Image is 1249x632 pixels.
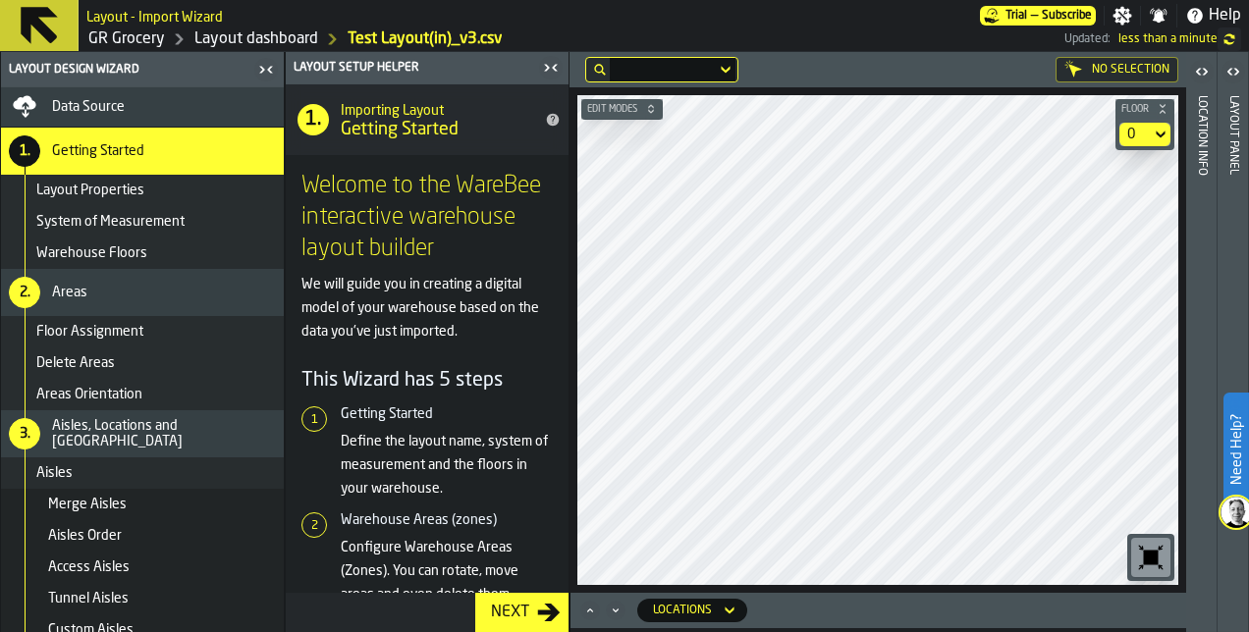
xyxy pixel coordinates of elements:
a: link-to-/wh/i/e451d98b-95f6-4604-91ff-c80219f9c36d/import/layout/5f9a6729-f21b-497c-b91e-35f35815... [348,27,502,51]
a: link-to-/wh/i/e451d98b-95f6-4604-91ff-c80219f9c36d [88,27,165,51]
h1: Welcome to the WareBee interactive warehouse layout builder [301,171,553,265]
h6: Getting Started [341,406,553,422]
li: menu Layout Properties [1,175,284,206]
span: Updated: [1064,32,1111,46]
li: menu Delete Areas [1,347,284,379]
div: DropdownMenuValue-default-floor [1119,123,1170,146]
li: menu Getting Started [1,128,284,175]
li: menu Merge Aisles [1,489,284,520]
label: button-toggle-Help [1177,4,1249,27]
button: button- [1115,99,1174,119]
li: menu Areas [1,269,284,316]
span: Tunnel Aisles [48,591,129,606]
button: button- [581,99,663,119]
button: Minimize [604,601,627,620]
h6: Warehouse Areas (zones) [341,512,553,528]
header: Layout Setup Helper [286,52,569,84]
div: Layout Design Wizard [5,63,252,77]
li: menu Warehouse Floors [1,237,284,269]
div: 3. [9,418,40,449]
label: button-toggle-Settings [1105,6,1140,26]
span: Floor Assignment [36,324,143,340]
h2: Sub Title [341,99,521,119]
span: Trial [1005,9,1027,23]
li: menu Aisles, Locations and Bays [1,410,284,457]
span: Data Source [52,99,125,115]
span: Getting Started [52,143,144,159]
div: 1. [298,104,329,135]
h4: This Wizard has 5 steps [301,367,553,395]
label: Need Help? [1225,395,1247,504]
li: menu Floor Assignment [1,316,284,347]
header: Layout panel [1218,52,1248,632]
span: Warehouse Floors [36,245,147,261]
span: Aisles [36,465,73,481]
header: Layout Design Wizard [1,52,284,87]
li: menu Access Aisles [1,552,284,583]
div: DropdownMenuValue-default-floor [1127,127,1143,142]
h2: Sub Title [86,6,223,26]
label: button-toggle-Close me [252,58,280,81]
li: menu Aisles Order [1,520,284,552]
li: menu Data Source [1,87,284,128]
li: menu Areas Orientation [1,379,284,410]
div: DropdownMenuValue-locations [637,599,747,622]
span: Merge Aisles [48,497,127,512]
label: button-toggle-Notifications [1141,6,1176,26]
nav: Breadcrumb [86,27,575,51]
span: Areas [52,285,87,300]
span: Floor [1117,104,1153,115]
div: No Selection [1056,57,1178,82]
label: button-toggle-Open [1220,56,1247,91]
div: Layout panel [1226,91,1240,627]
span: System of Measurement [36,214,185,230]
a: link-to-/wh/i/e451d98b-95f6-4604-91ff-c80219f9c36d/pricing/ [980,6,1096,26]
div: DropdownMenuValue-locations [653,604,712,617]
li: menu Tunnel Aisles [1,583,284,614]
label: button-toggle-Open [1188,56,1216,91]
div: hide filter [594,64,606,76]
header: Location Info [1186,52,1217,632]
div: 1. [9,135,40,167]
div: Next [483,601,537,624]
p: We will guide you in creating a digital model of your warehouse based on the data you've just imp... [301,273,553,343]
span: Delete Areas [36,355,115,371]
div: 2. [9,277,40,308]
li: menu Aisles [1,457,284,489]
span: — [1031,9,1038,23]
p: Configure Warehouse Areas (Zones). You can rotate, move areas and even delete them. [341,536,553,606]
li: menu System of Measurement [1,206,284,237]
span: Aisles Order [48,528,122,544]
a: link-to-/wh/i/e451d98b-95f6-4604-91ff-c80219f9c36d/designer [194,27,318,51]
span: Aisles, Locations and [GEOGRAPHIC_DATA] [52,418,276,449]
div: Menu Subscription [980,6,1096,26]
span: Areas Orientation [36,387,142,402]
svg: Reset zoom and position [1135,542,1167,573]
label: button-toggle-undefined [1218,27,1241,51]
div: Location Info [1195,91,1209,627]
div: Layout Setup Helper [290,61,537,75]
button: Maximize [578,601,602,620]
div: title-Getting Started [286,84,569,155]
div: button-toolbar-undefined [1127,534,1174,581]
p: Define the layout name, system of measurement and the floors in your warehouse. [341,430,553,500]
span: 8/31/2025, 3:29:32 PM [1118,32,1218,46]
span: Access Aisles [48,559,130,575]
button: button-Next [475,593,569,632]
span: Subscribe [1042,9,1092,23]
span: Edit Modes [583,104,641,115]
span: Getting Started [341,119,459,140]
span: Help [1209,4,1241,27]
label: button-toggle-Close me [537,56,565,79]
span: Layout Properties [36,183,144,198]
